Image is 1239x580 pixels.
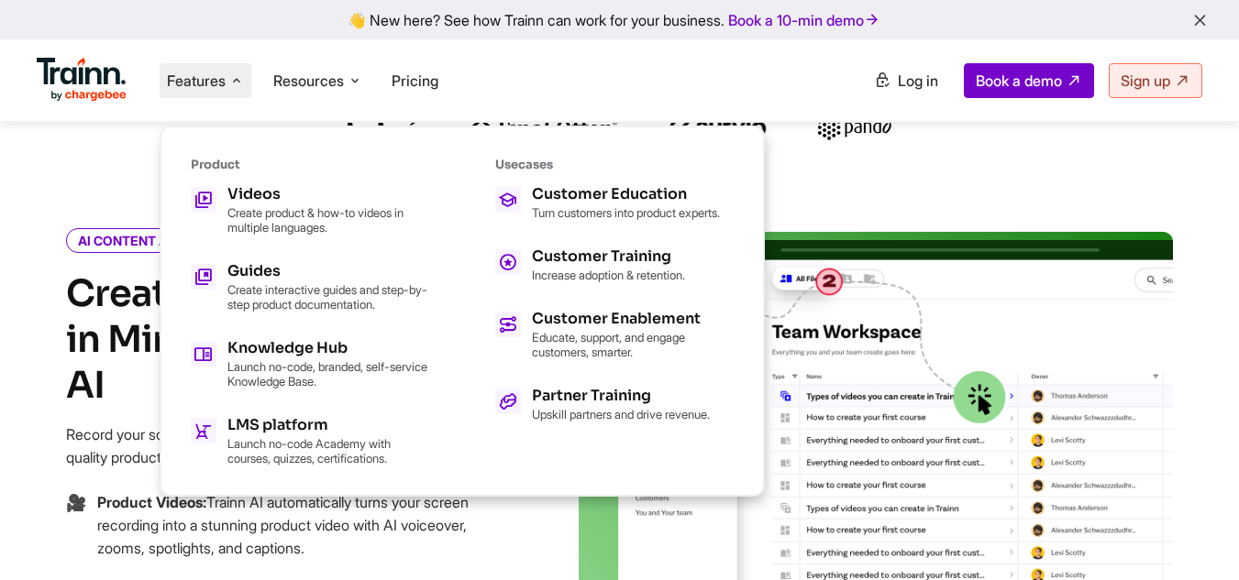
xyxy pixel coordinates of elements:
[532,388,710,403] h5: Partner Training
[66,228,246,253] i: AI CONTENT AUTHORING
[11,11,1228,28] div: 👋 New here? See how Trainn can work for your business.
[1121,71,1170,90] span: Sign up
[227,359,429,388] p: Launch no-code, branded, self-service Knowledge Base.
[227,436,429,465] p: Launch no-code Academy with courses, quizzes, certifications.
[191,187,429,235] a: Videos Create product & how-to videos in multiple languages.
[191,418,429,465] a: LMS platform Launch no-code Academy with courses, quizzes, certifications.
[191,264,429,312] a: Guides Create interactive guides and step-by-step product documentation.
[227,187,429,202] h5: Videos
[964,63,1094,98] a: Book a demo
[1147,492,1239,580] iframe: Chat Widget
[191,157,429,172] h6: Product
[532,249,685,264] h5: Customer Training
[898,71,938,90] span: Log in
[273,71,344,91] span: Resources
[976,71,1062,90] span: Book a demo
[167,71,226,91] span: Features
[532,187,720,202] h5: Customer Education
[227,282,429,312] p: Create interactive guides and step-by-step product documentation.
[227,341,429,356] h5: Knowledge Hub
[495,187,734,220] a: Customer Education Turn customers into product experts.
[97,493,206,511] b: Product Videos:
[532,312,734,326] h5: Customer Enablement
[532,407,710,421] p: Upskill partners and drive revenue.
[532,268,685,282] p: Increase adoption & retention.
[97,491,506,560] p: Trainn AI automatically turns your screen recording into a stunning product video with AI voiceov...
[495,249,734,282] a: Customer Training Increase adoption & retention.
[532,205,720,220] p: Turn customers into product experts.
[392,71,438,90] a: Pricing
[66,423,506,469] p: Record your screen and let Trainn AI turn them into professional-quality product videos and step-...
[495,312,734,359] a: Customer Enablement Educate, support, and engage customers, smarter.
[818,115,891,140] img: pando logo
[495,157,734,172] h6: Usecases
[227,264,429,279] h5: Guides
[227,205,429,235] p: Create product & how-to videos in multiple languages.
[863,64,949,97] a: Log in
[191,341,429,388] a: Knowledge Hub Launch no-code, branded, self-service Knowledge Base.
[725,7,884,33] a: Book a 10-min demo
[227,418,429,432] h5: LMS platform
[1109,63,1202,98] a: Sign up
[37,58,127,102] img: Trainn Logo
[66,271,506,409] h4: Create Training Content in Minutes with Trainn AI
[495,388,734,421] a: Partner Training Upskill partners and drive revenue.
[532,330,734,359] p: Educate, support, and engage customers, smarter.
